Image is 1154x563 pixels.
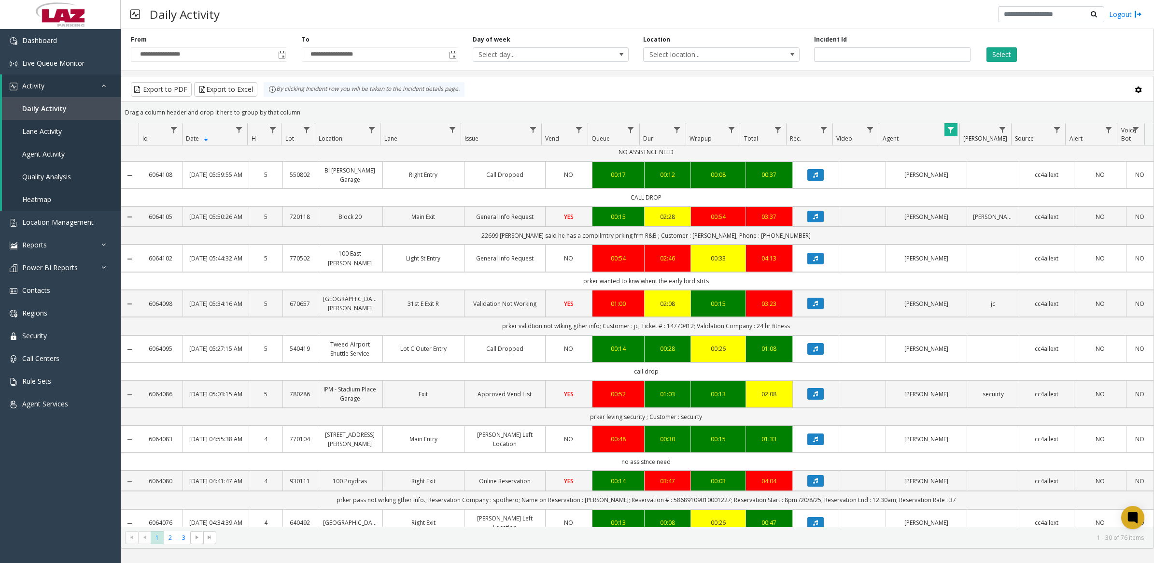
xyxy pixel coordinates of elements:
div: 00:17 [598,170,638,179]
a: NO [1132,299,1148,308]
div: 02:46 [650,254,685,263]
div: 00:54 [697,212,740,221]
label: Location [643,35,670,44]
img: 'icon' [10,60,17,68]
div: 00:28 [650,344,685,353]
a: Collapse Details [121,391,139,399]
a: 6064076 [144,518,177,527]
span: NO [564,345,573,353]
a: Lot Filter Menu [300,123,313,136]
a: [DATE] 05:27:15 AM [189,344,242,353]
a: Block 20 [323,212,377,221]
span: Toggle popup [447,48,458,61]
div: 04:04 [752,476,787,486]
a: [DATE] 04:41:47 AM [189,476,242,486]
button: Select [986,47,1017,62]
a: 00:47 [752,518,787,527]
a: 6064098 [144,299,177,308]
span: Lane [384,134,397,143]
a: 6064108 [144,170,177,179]
a: 930111 [289,476,311,486]
img: 'icon' [10,264,17,272]
a: [PERSON_NAME] Left Location [470,430,539,448]
span: Dashboard [22,36,57,45]
a: NO [1080,299,1120,308]
div: 00:14 [598,344,638,353]
a: jc [973,299,1013,308]
a: 5 [255,254,277,263]
a: YES [551,212,586,221]
div: 00:30 [650,434,685,444]
a: 00:26 [697,344,740,353]
a: Main Exit [389,212,458,221]
a: cc4allext [1025,254,1068,263]
a: NO [1132,434,1148,444]
a: 00:15 [697,299,740,308]
a: Wrapup Filter Menu [725,123,738,136]
a: NO [1132,212,1148,221]
a: Heatmap [2,188,121,211]
a: [PERSON_NAME] [892,170,961,179]
a: 550802 [289,170,311,179]
label: Day of week [473,35,510,44]
a: 00:13 [598,518,638,527]
a: 01:03 [650,390,685,399]
a: YES [551,390,586,399]
a: [PERSON_NAME] [892,299,961,308]
a: 540419 [289,344,311,353]
span: Security [22,331,47,340]
a: 4 [255,434,277,444]
a: 00:48 [598,434,638,444]
a: 5 [255,344,277,353]
a: Parker Filter Menu [996,123,1009,136]
a: Location Filter Menu [365,123,378,136]
a: 00:33 [697,254,740,263]
a: 4 [255,476,277,486]
a: secuirty [973,390,1013,399]
a: 100 Poydras [323,476,377,486]
td: prker leving security ; Customer : secuirty [139,408,1154,426]
a: 6064095 [144,344,177,353]
img: 'icon' [10,401,17,408]
a: Online Reservation [470,476,539,486]
div: 00:26 [697,518,740,527]
span: Go to the next page [190,531,203,545]
a: Approved Vend List [470,390,539,399]
img: infoIcon.svg [268,86,276,93]
span: Page 1 [151,531,164,544]
a: Collapse Details [121,520,139,527]
a: Date Filter Menu [232,123,245,136]
span: Heatmap [22,195,51,204]
a: [GEOGRAPHIC_DATA] [323,518,377,527]
img: 'icon' [10,287,17,295]
img: 'icon' [10,242,17,249]
h3: Daily Activity [145,2,225,26]
a: Activity [2,74,121,97]
a: Validation Not Working [470,299,539,308]
a: 00:37 [752,170,787,179]
a: cc4allext [1025,390,1068,399]
a: NO [1132,344,1148,353]
a: YES [551,476,586,486]
a: 03:37 [752,212,787,221]
a: 5 [255,299,277,308]
div: 00:12 [650,170,685,179]
td: CALL DROP [139,188,1154,206]
a: [GEOGRAPHIC_DATA][PERSON_NAME] [323,294,377,313]
a: 6064105 [144,212,177,221]
span: Contacts [22,286,50,295]
div: 00:03 [697,476,740,486]
span: Lane Activity [22,127,62,136]
span: YES [564,213,574,221]
span: Issue [464,134,478,143]
a: 670657 [289,299,311,308]
span: Rule Sets [22,376,51,386]
a: Call Dropped [470,170,539,179]
a: Quality Analysis [2,165,121,188]
a: Collapse Details [121,213,139,221]
a: [PERSON_NAME] [892,212,961,221]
